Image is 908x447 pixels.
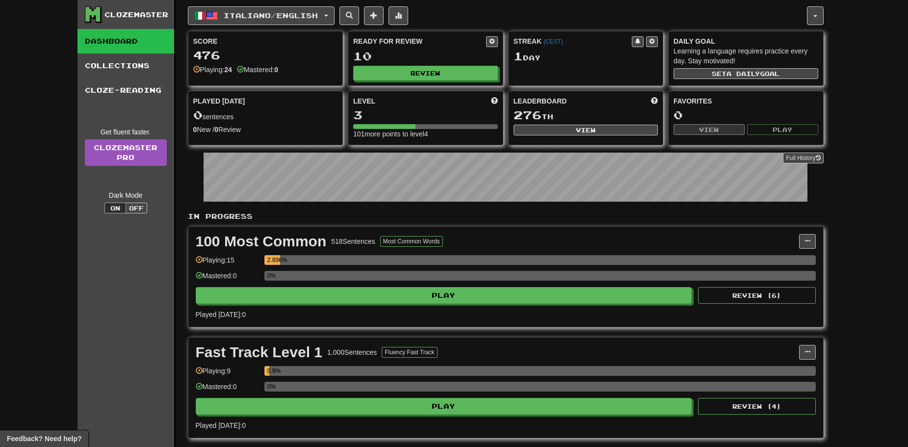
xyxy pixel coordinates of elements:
strong: 0 [214,126,218,133]
span: Open feedback widget [7,434,81,444]
div: Score [193,36,338,46]
button: Full History [783,153,823,163]
button: Seta dailygoal [674,68,818,79]
div: sentences [193,109,338,122]
span: Played [DATE]: 0 [196,421,246,429]
span: Played [DATE] [193,96,245,106]
span: a daily [726,70,760,77]
div: Dark Mode [85,190,167,200]
button: Play [747,124,818,135]
span: 276 [514,108,542,122]
button: Play [196,398,692,415]
div: Ready for Review [353,36,486,46]
span: Leaderboard [514,96,567,106]
button: Review [353,66,498,80]
div: 476 [193,49,338,61]
button: Review (4) [698,398,816,415]
div: New / Review [193,125,338,134]
button: Search sentences [339,6,359,25]
button: Review (6) [698,287,816,304]
div: 0 [674,109,818,121]
p: In Progress [188,211,824,221]
div: th [514,109,658,122]
span: 1 [514,49,523,63]
div: 518 Sentences [331,237,375,246]
div: Mastered: 0 [196,271,259,287]
span: This week in points, UTC [651,96,658,106]
div: Favorites [674,96,818,106]
a: (CEST) [544,38,563,45]
a: Collections [78,53,174,78]
span: Played [DATE]: 0 [196,311,246,318]
button: Add sentence to collection [364,6,384,25]
strong: 0 [274,66,278,74]
button: View [674,124,745,135]
a: Cloze-Reading [78,78,174,103]
span: 0 [193,108,203,122]
a: ClozemasterPro [85,139,167,166]
button: On [104,203,126,213]
div: Day [514,50,658,63]
div: Streak [514,36,632,46]
button: Italiano/English [188,6,335,25]
a: Dashboard [78,29,174,53]
div: 0.9% [267,366,269,376]
button: Play [196,287,692,304]
button: Most Common Words [380,236,443,247]
div: 1,000 Sentences [327,347,377,357]
button: More stats [389,6,408,25]
div: 100 Most Common [196,234,327,249]
button: Fluency Fast Track [382,347,437,358]
div: Get fluent faster. [85,127,167,137]
div: Learning a language requires practice every day. Stay motivated! [674,46,818,66]
div: Playing: 15 [196,255,259,271]
button: View [514,125,658,135]
div: Clozemaster [104,10,168,20]
div: 10 [353,50,498,62]
div: Playing: [193,65,232,75]
span: Level [353,96,375,106]
div: 2.896% [267,255,280,265]
div: 3 [353,109,498,121]
div: Mastered: [237,65,278,75]
strong: 0 [193,126,197,133]
div: Fast Track Level 1 [196,345,323,360]
div: Mastered: 0 [196,382,259,398]
span: Score more points to level up [491,96,498,106]
strong: 24 [224,66,232,74]
div: 101 more points to level 4 [353,129,498,139]
div: Playing: 9 [196,366,259,382]
span: Italiano / English [224,11,318,20]
button: Off [126,203,147,213]
div: Daily Goal [674,36,818,46]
